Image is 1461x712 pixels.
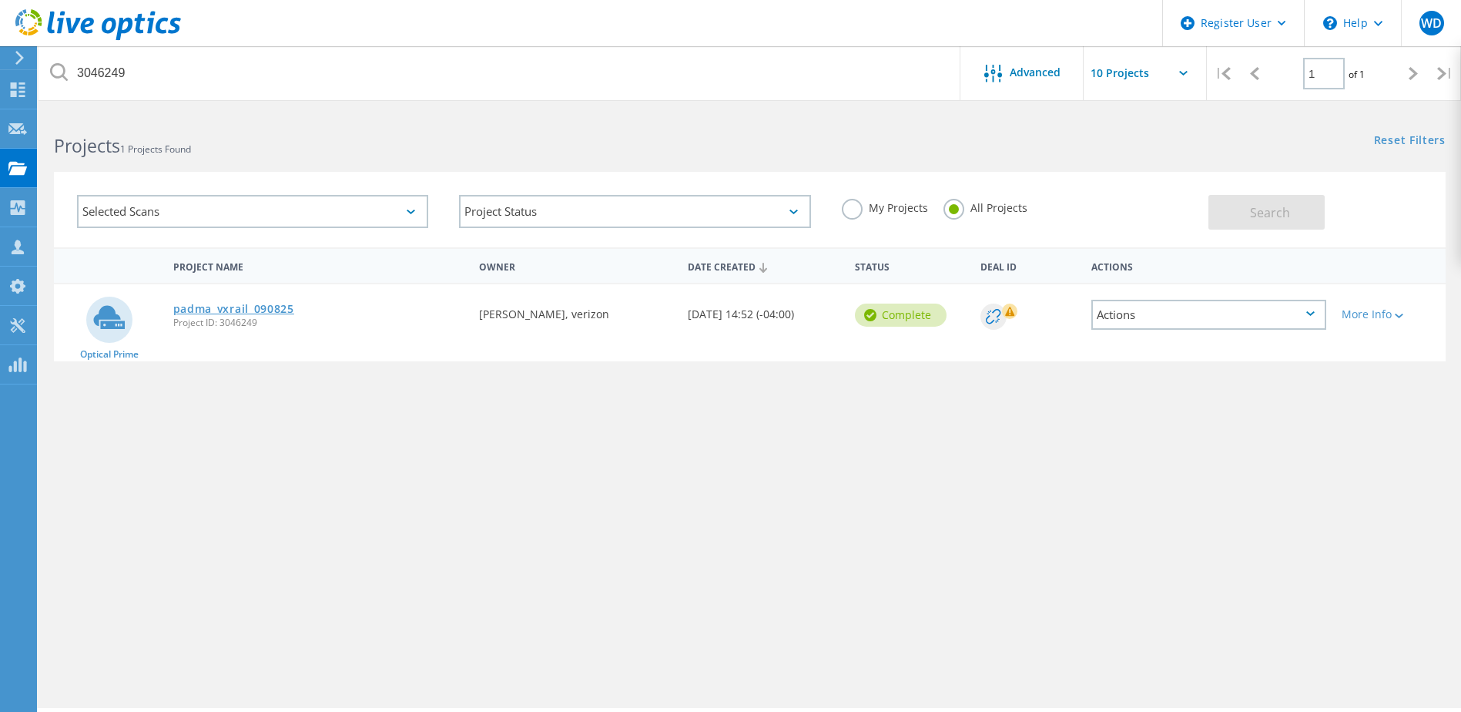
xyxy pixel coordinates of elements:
[80,350,139,359] span: Optical Prime
[471,284,680,335] div: [PERSON_NAME], verizon
[943,199,1027,213] label: All Projects
[15,32,181,43] a: Live Optics Dashboard
[39,46,961,100] input: Search projects by name, owner, ID, company, etc
[54,133,120,158] b: Projects
[1250,204,1290,221] span: Search
[1091,300,1326,330] div: Actions
[1323,16,1337,30] svg: \n
[855,304,947,327] div: Complete
[1429,46,1461,101] div: |
[1421,17,1442,29] span: WD
[1208,195,1325,230] button: Search
[680,251,847,280] div: Date Created
[1010,67,1061,78] span: Advanced
[842,199,928,213] label: My Projects
[1084,251,1334,280] div: Actions
[166,251,472,280] div: Project Name
[459,195,810,228] div: Project Status
[471,251,680,280] div: Owner
[1374,135,1446,148] a: Reset Filters
[1207,46,1238,101] div: |
[77,195,428,228] div: Selected Scans
[173,304,294,314] a: padma_vxrail_090825
[973,251,1084,280] div: Deal Id
[680,284,847,335] div: [DATE] 14:52 (-04:00)
[847,251,973,280] div: Status
[120,143,191,156] span: 1 Projects Found
[1342,309,1438,320] div: More Info
[173,318,464,327] span: Project ID: 3046249
[1349,68,1365,81] span: of 1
